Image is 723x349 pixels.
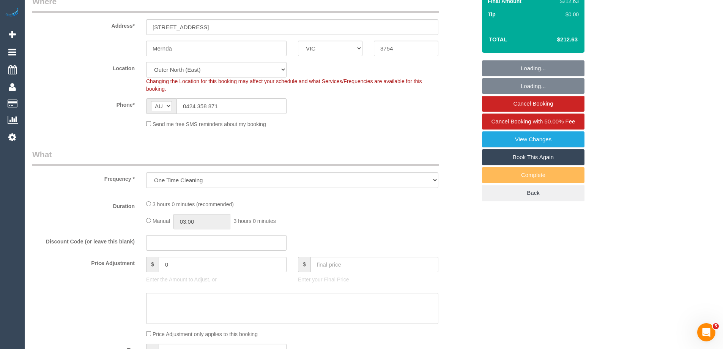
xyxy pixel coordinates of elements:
[153,218,170,224] span: Manual
[374,41,438,56] input: Post Code*
[27,19,140,30] label: Address*
[146,276,287,283] p: Enter the Amount to Adjust, or
[488,11,496,18] label: Tip
[27,235,140,245] label: Discount Code (or leave this blank)
[146,78,422,92] span: Changing the Location for this booking may affect your schedule and what Services/Frequencies are...
[482,96,584,112] a: Cancel Booking
[482,185,584,201] a: Back
[298,257,310,272] span: $
[557,11,579,18] div: $0.00
[713,323,719,329] span: 5
[534,36,578,43] h4: $212.63
[489,36,507,43] strong: Total
[153,331,258,337] span: Price Adjustment only applies to this booking
[146,257,159,272] span: $
[310,257,438,272] input: final price
[153,121,266,127] span: Send me free SMS reminders about my booking
[482,149,584,165] a: Book This Again
[697,323,715,341] iframe: Intercom live chat
[27,172,140,183] label: Frequency *
[27,98,140,109] label: Phone*
[27,257,140,267] label: Price Adjustment
[32,149,439,166] legend: What
[234,218,276,224] span: 3 hours 0 minutes
[27,62,140,72] label: Location
[146,41,287,56] input: Suburb*
[491,118,575,125] span: Cancel Booking with 50.00% Fee
[482,131,584,147] a: View Changes
[482,114,584,129] a: Cancel Booking with 50.00% Fee
[298,276,438,283] p: Enter your Final Price
[5,8,20,18] img: Automaid Logo
[153,201,234,207] span: 3 hours 0 minutes (recommended)
[176,98,287,114] input: Phone*
[27,200,140,210] label: Duration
